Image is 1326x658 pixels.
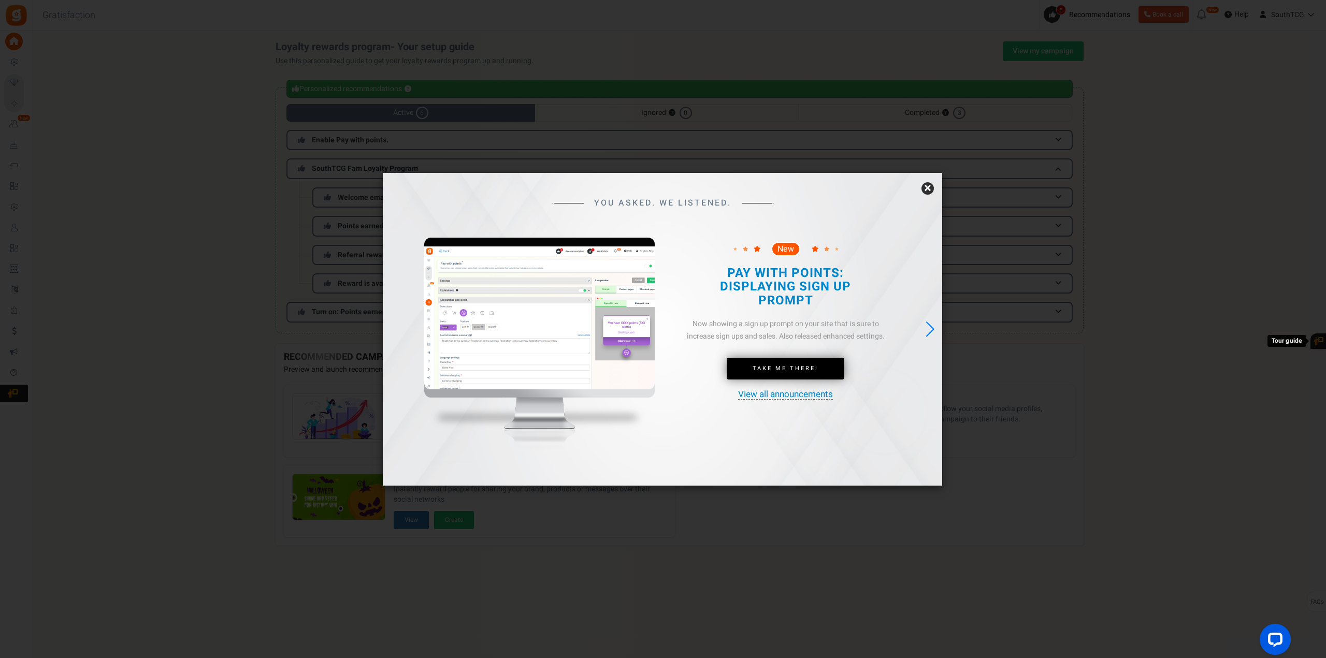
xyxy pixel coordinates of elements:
a: Take Me There! [727,358,844,379]
a: View all announcements [738,390,833,400]
h2: PAY WITH POINTS: DISPLAYING SIGN UP PROMPT [693,267,878,308]
div: Tour guide [1267,335,1306,347]
span: New [777,245,794,253]
img: mockup [424,238,655,471]
div: Now showing a sign up prompt on your site that is sure to increase sign ups and sales. Also relea... [682,318,889,343]
img: screenshot [424,246,655,389]
div: Next slide [923,318,937,341]
span: YOU ASKED. WE LISTENED. [594,199,731,208]
a: × [921,182,934,195]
